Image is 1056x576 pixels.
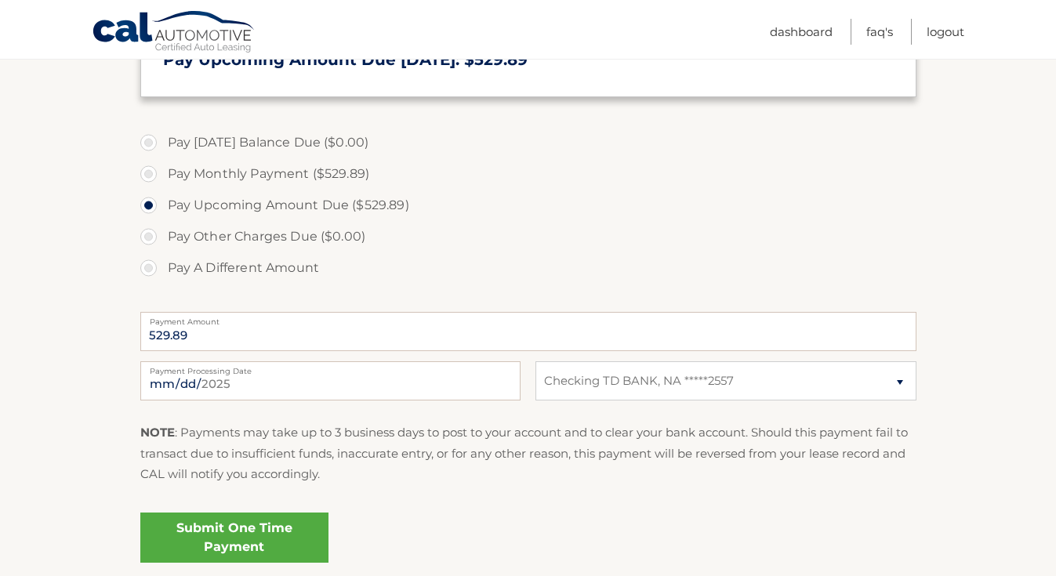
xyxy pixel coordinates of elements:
input: Payment Date [140,361,521,400]
label: Pay A Different Amount [140,252,916,284]
label: Payment Processing Date [140,361,521,374]
a: Logout [927,19,964,45]
input: Payment Amount [140,312,916,351]
label: Pay Monthly Payment ($529.89) [140,158,916,190]
label: Pay Upcoming Amount Due ($529.89) [140,190,916,221]
label: Pay [DATE] Balance Due ($0.00) [140,127,916,158]
a: FAQ's [866,19,893,45]
h3: Pay Upcoming Amount Due [DATE]: $529.89 [163,50,894,70]
a: Dashboard [770,19,833,45]
label: Payment Amount [140,312,916,324]
a: Cal Automotive [92,10,256,56]
label: Pay Other Charges Due ($0.00) [140,221,916,252]
strong: NOTE [140,425,175,440]
p: : Payments may take up to 3 business days to post to your account and to clear your bank account.... [140,422,916,484]
a: Submit One Time Payment [140,513,328,563]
